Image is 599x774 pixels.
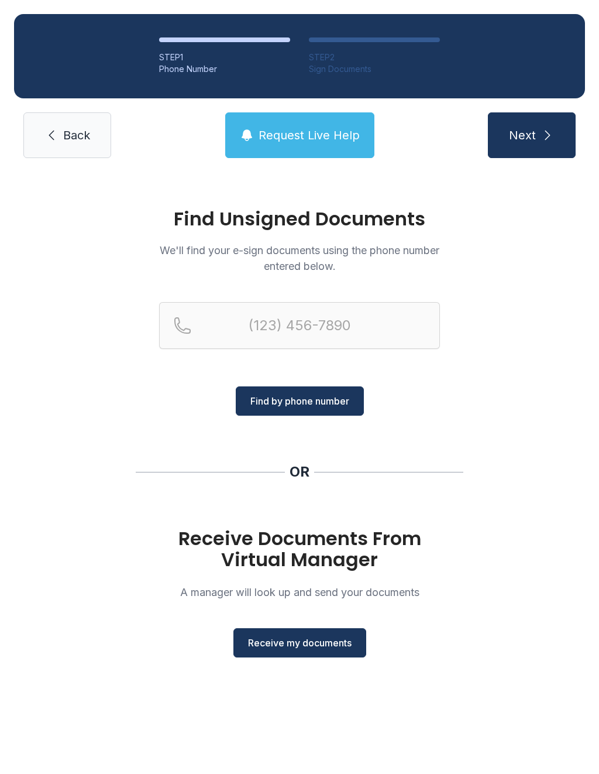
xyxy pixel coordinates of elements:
input: Reservation phone number [159,302,440,349]
div: Sign Documents [309,63,440,75]
div: STEP 1 [159,52,290,63]
span: Next [509,127,536,143]
div: Phone Number [159,63,290,75]
div: STEP 2 [309,52,440,63]
p: We'll find your e-sign documents using the phone number entered below. [159,242,440,274]
span: Request Live Help [259,127,360,143]
h1: Receive Documents From Virtual Manager [159,528,440,570]
span: Receive my documents [248,636,352,650]
h1: Find Unsigned Documents [159,210,440,228]
span: Find by phone number [250,394,349,408]
div: OR [290,463,309,481]
span: Back [63,127,90,143]
p: A manager will look up and send your documents [159,584,440,600]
